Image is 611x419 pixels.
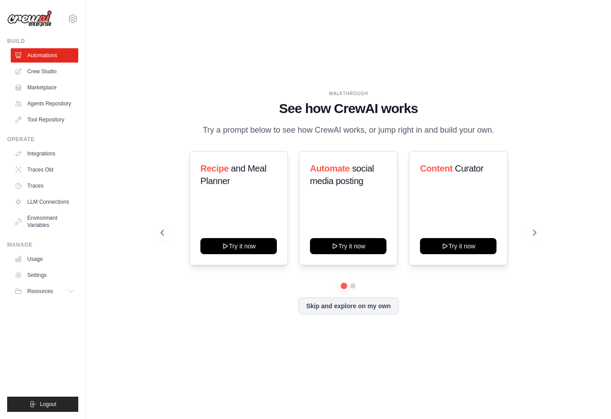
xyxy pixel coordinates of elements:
button: Logout [7,397,78,412]
button: Try it now [420,238,496,254]
a: Automations [11,48,78,63]
span: Content [420,163,453,173]
a: Marketplace [11,80,78,95]
div: WALKTHROUGH [161,90,536,97]
a: Integrations [11,147,78,161]
div: Manage [7,241,78,248]
span: Recipe [200,163,229,173]
p: Try a prompt below to see how CrewAI works, or jump right in and build your own. [198,124,499,137]
a: LLM Connections [11,195,78,209]
h1: See how CrewAI works [161,101,536,117]
a: Crew Studio [11,64,78,79]
span: and Meal Planner [200,163,266,186]
img: Logo [7,10,52,27]
a: Traces Old [11,163,78,177]
span: Curator [455,163,484,173]
button: Try it now [310,238,386,254]
a: Settings [11,268,78,282]
span: Resources [27,288,53,295]
a: Tool Repository [11,113,78,127]
button: Resources [11,284,78,298]
a: Usage [11,252,78,266]
div: Operate [7,136,78,143]
div: Build [7,38,78,45]
span: Automate [310,163,350,173]
a: Environment Variables [11,211,78,232]
span: Logout [40,401,56,408]
button: Skip and explore on my own [298,297,398,314]
button: Try it now [200,238,277,254]
a: Traces [11,179,78,193]
a: Agents Repository [11,96,78,111]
